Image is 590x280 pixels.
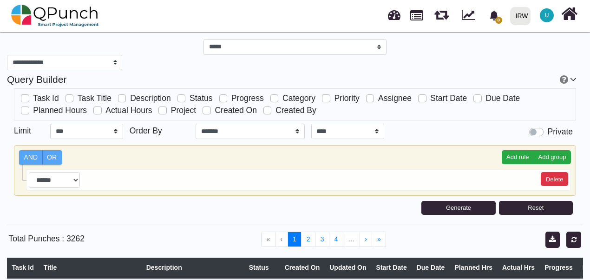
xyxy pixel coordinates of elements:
[502,263,535,273] div: Actual Hrs
[417,263,445,273] div: Due Date
[14,124,50,137] h5: Limit
[12,263,34,273] div: Task Id
[44,263,137,273] div: Title
[485,93,520,103] span: Due Date
[376,263,407,273] div: Start Date
[123,232,524,247] ul: Pagination
[275,106,316,115] span: Created By
[285,263,320,273] div: Created On
[42,150,62,165] label: OR
[541,172,568,186] button: Delete
[372,232,386,247] button: Go to last page
[495,17,502,24] span: 0
[506,0,534,31] a: IRW
[502,150,534,164] button: Add rule
[457,0,484,31] div: Dynamic Report
[130,93,171,103] span: Description
[434,5,449,20] span: Releases
[171,106,196,115] span: Project
[33,106,87,115] span: Planned Hours
[545,13,549,18] span: U
[360,232,373,247] button: Go to next page
[19,150,43,165] label: AND
[544,263,573,273] div: Progress
[454,263,492,273] div: Planned Hrs
[334,93,359,103] span: Priority
[231,93,264,103] span: Progress
[499,201,573,215] button: Reset
[215,106,256,115] span: Created On
[388,6,400,20] span: Dashboard
[540,8,554,22] span: Usman.ali
[329,263,366,273] div: Updated On
[561,5,577,23] i: Home
[123,124,196,137] h5: Order By
[534,0,559,30] a: U
[11,2,99,30] img: qpunch-sp.fa6292f.png
[410,6,423,20] span: Projects
[533,150,571,164] button: Add group
[329,232,343,247] button: Go to page 4
[282,93,315,103] span: Category
[484,0,506,30] a: bell fill0
[489,11,499,20] svg: bell fill
[78,93,111,103] span: Task Title
[301,232,315,247] button: Go to page 2
[558,74,570,85] a: Help
[516,8,528,24] div: IRW
[486,7,502,24] div: Notification
[190,93,213,103] span: Status
[33,93,59,103] span: Task Id
[146,263,239,273] div: Description
[421,201,495,215] button: Generate
[430,93,467,103] span: Start Date
[548,127,573,137] h5: Private
[288,232,302,247] button: Go to page 1
[315,232,329,247] button: Go to page 3
[249,263,275,273] div: Status
[9,234,124,244] h5: Total Punches : 3262
[105,106,152,115] span: Actual Hours
[378,93,412,103] span: Assignee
